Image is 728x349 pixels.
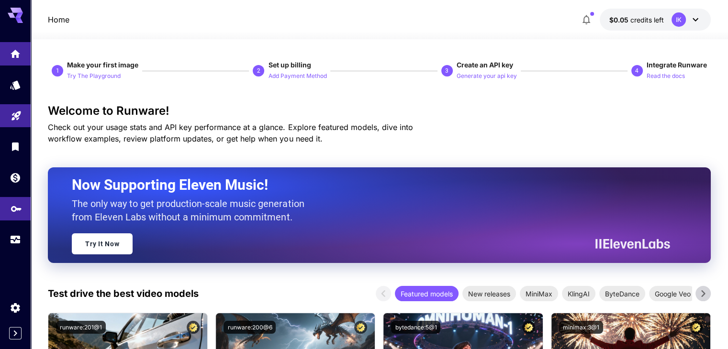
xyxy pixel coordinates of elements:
[690,321,703,334] button: Certified Model – Vetted for best performance and includes a commercial license.
[72,176,662,194] h2: Now Supporting Eleven Music!
[600,9,711,31] button: $0.05IK
[67,72,121,81] p: Try The Playground
[354,321,367,334] button: Certified Model – Vetted for best performance and includes a commercial license.
[395,289,459,299] span: Featured models
[48,286,199,301] p: Test drive the best video models
[599,289,645,299] span: ByteDance
[48,14,69,25] a: Home
[10,302,21,314] div: Settings
[462,286,516,301] div: New releases
[11,200,22,212] div: API Keys
[10,172,21,184] div: Wallet
[268,70,326,81] button: Add Payment Method
[457,72,517,81] p: Generate your api key
[562,289,595,299] span: KlingAI
[630,16,664,24] span: credits left
[48,104,710,118] h3: Welcome to Runware!
[224,321,276,334] button: runware:200@6
[72,233,133,254] a: Try It Now
[10,141,21,153] div: Library
[635,66,638,75] p: 4
[67,61,138,69] span: Make your first image
[11,107,22,119] div: Playground
[10,79,21,91] div: Models
[445,66,448,75] p: 3
[520,289,558,299] span: MiniMax
[10,234,21,246] div: Usage
[56,66,59,75] p: 1
[672,12,686,27] div: IK
[457,61,513,69] span: Create an API key
[268,61,311,69] span: Set up billing
[187,321,200,334] button: Certified Model – Vetted for best performance and includes a commercial license.
[268,72,326,81] p: Add Payment Method
[72,197,311,224] p: The only way to get production-scale music generation from Eleven Labs without a minimum commitment.
[559,321,603,334] button: minimax:3@1
[67,70,121,81] button: Try The Playground
[10,45,21,57] div: Home
[462,289,516,299] span: New releases
[9,327,22,339] button: Expand sidebar
[649,289,696,299] span: Google Veo
[647,72,685,81] p: Read the docs
[609,15,664,25] div: $0.05
[48,14,69,25] nav: breadcrumb
[599,286,645,301] div: ByteDance
[391,321,440,334] button: bytedance:5@1
[56,321,106,334] button: runware:201@1
[520,286,558,301] div: MiniMax
[609,16,630,24] span: $0.05
[562,286,595,301] div: KlingAI
[395,286,459,301] div: Featured models
[48,122,413,143] span: Check out your usage stats and API key performance at a glance. Explore featured models, dive int...
[522,321,535,334] button: Certified Model – Vetted for best performance and includes a commercial license.
[649,286,696,301] div: Google Veo
[257,66,260,75] p: 2
[457,70,517,81] button: Generate your api key
[647,70,685,81] button: Read the docs
[647,61,707,69] span: Integrate Runware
